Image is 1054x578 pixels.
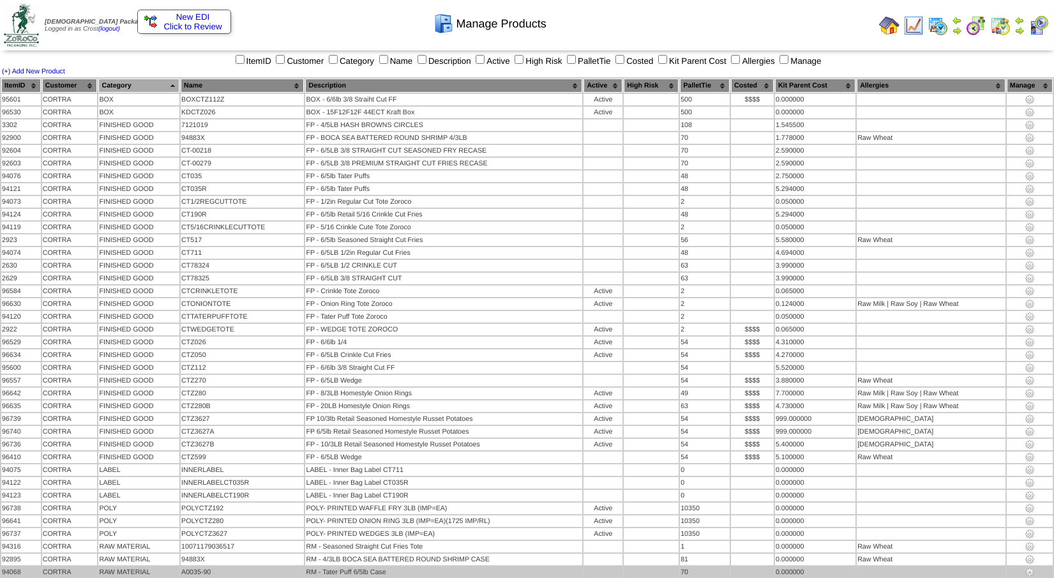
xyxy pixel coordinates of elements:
[473,56,509,66] label: Active
[98,26,120,33] a: (logout)
[276,55,285,64] input: Customer
[42,158,98,169] td: CORTRA
[98,324,179,335] td: FINISHED GOOD
[377,56,413,66] label: Name
[1025,478,1035,488] img: settings.gif
[4,4,39,47] img: zoroco-logo-small.webp
[181,298,304,310] td: CTONIONTOTE
[680,273,730,284] td: 63
[775,349,855,361] td: 4.270000
[144,22,224,31] span: Click to Review
[775,260,855,271] td: 3.990000
[680,171,730,182] td: 48
[775,273,855,284] td: 3.990000
[2,68,65,75] a: (+) Add New Product
[680,260,730,271] td: 63
[42,196,98,208] td: CORTRA
[305,349,582,361] td: FP - 6/5LB Crinkle Cut Fries
[45,19,151,33] span: Logged in as Crost
[433,13,454,34] img: cabinet.gif
[305,79,582,93] th: Description
[98,247,179,259] td: FINISHED GOOD
[305,158,582,169] td: FP - 6/5LB 3/8 PREMIUM STRAIGHT CUT FRIES RECASE
[98,337,179,348] td: FINISHED GOOD
[584,390,622,397] div: Active
[615,55,624,64] input: Costed
[1,132,41,144] td: 92900
[1025,414,1035,424] img: settings.gif
[515,55,523,64] input: High Risk
[1025,235,1035,245] img: settings.gif
[42,375,98,386] td: CORTRA
[42,79,98,93] th: Customer
[680,285,730,297] td: 2
[305,132,582,144] td: FP - BOCA SEA BATTERED ROUND SHRIMP 4/3LB
[775,337,855,348] td: 4.310000
[732,390,773,397] div: $$$$
[775,107,855,118] td: 0.000000
[732,338,773,346] div: $$$$
[305,273,582,284] td: FP - 6/5LB 3/8 STRAIGHT CUT
[613,56,653,66] label: Costed
[305,183,582,195] td: FP - 6/5lb Tater Puffs
[567,55,576,64] input: PalletTie
[584,326,622,333] div: Active
[1,337,41,348] td: 96529
[732,402,773,410] div: $$$$
[512,56,562,66] label: High Risk
[98,311,179,323] td: FINISHED GOOD
[1025,184,1035,194] img: settings.gif
[857,388,1005,399] td: Raw Milk | Raw Soy | Raw Wheat
[181,145,304,156] td: CT-00218
[98,362,179,374] td: FINISHED GOOD
[1025,158,1035,169] img: settings.gif
[564,56,610,66] label: PalletTie
[1025,427,1035,437] img: settings.gif
[775,311,855,323] td: 0.050000
[98,209,179,220] td: FINISHED GOOD
[326,56,374,66] label: Category
[305,209,582,220] td: FP - 6/5lb Retail 5/16 Crinkle Cut Fries
[680,413,730,425] td: 54
[42,94,98,105] td: CORTRA
[732,326,773,333] div: $$$$
[731,79,774,93] th: Costed
[1025,529,1035,539] img: settings.gif
[583,79,622,93] th: Active
[98,388,179,399] td: FINISHED GOOD
[1025,350,1035,360] img: settings.gif
[98,94,179,105] td: BOX
[181,375,304,386] td: CTZ270
[775,132,855,144] td: 1.778000
[680,247,730,259] td: 48
[990,15,1011,36] img: calendarinout.gif
[305,388,582,399] td: FP - 8/3LB Homestyle Onion Rings
[1025,542,1035,552] img: settings.gif
[1025,95,1035,105] img: settings.gif
[305,119,582,131] td: FP - 4/5LB HASH BROWNS CIRCLES
[857,132,1005,144] td: Raw Wheat
[42,247,98,259] td: CORTRA
[1025,107,1035,118] img: settings.gif
[98,285,179,297] td: FINISHED GOOD
[305,362,582,374] td: FP - 6/6lb 3/8 Straight Cut FF
[305,285,582,297] td: FP - Crinkle Tote Zoroco
[680,183,730,195] td: 48
[775,183,855,195] td: 5.294000
[1025,516,1035,526] img: settings.gif
[1025,452,1035,462] img: settings.gif
[1025,567,1035,577] img: settings.gif
[1,158,41,169] td: 92603
[680,311,730,323] td: 2
[857,298,1005,310] td: Raw Milk | Raw Soy | Raw Wheat
[952,15,962,26] img: arrowleft.gif
[1,119,41,131] td: 3302
[1025,197,1035,207] img: settings.gif
[680,337,730,348] td: 54
[42,119,98,131] td: CORTRA
[777,56,821,66] label: Manage
[1025,146,1035,156] img: settings.gif
[181,94,304,105] td: BOXCTZ112Z
[584,109,622,116] div: Active
[775,298,855,310] td: 0.124000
